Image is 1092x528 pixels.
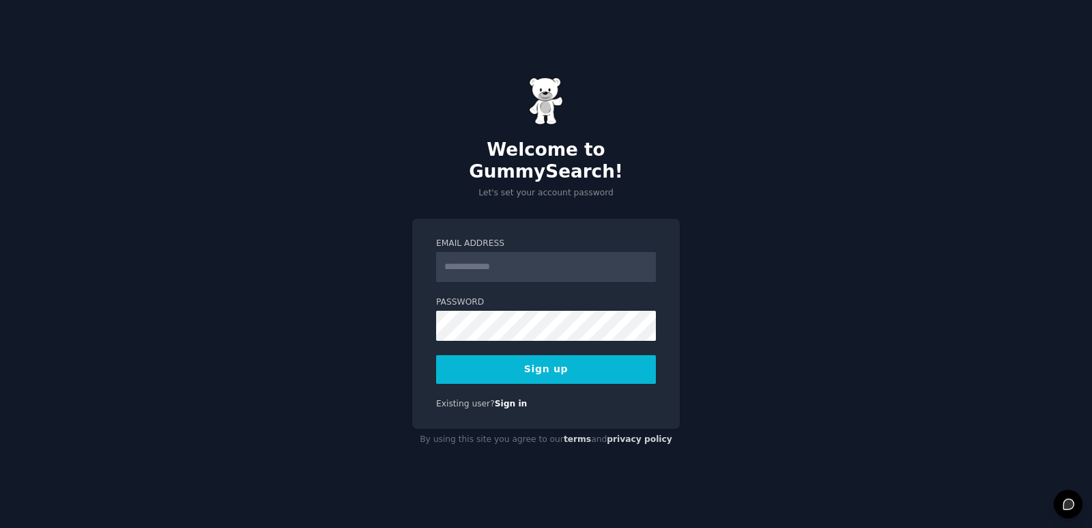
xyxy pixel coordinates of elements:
[436,355,656,384] button: Sign up
[495,399,528,408] a: Sign in
[607,434,672,444] a: privacy policy
[412,429,680,451] div: By using this site you agree to our and
[436,399,495,408] span: Existing user?
[529,77,563,125] img: Gummy Bear
[412,187,680,199] p: Let's set your account password
[436,238,656,250] label: Email Address
[436,296,656,309] label: Password
[564,434,591,444] a: terms
[412,139,680,182] h2: Welcome to GummySearch!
